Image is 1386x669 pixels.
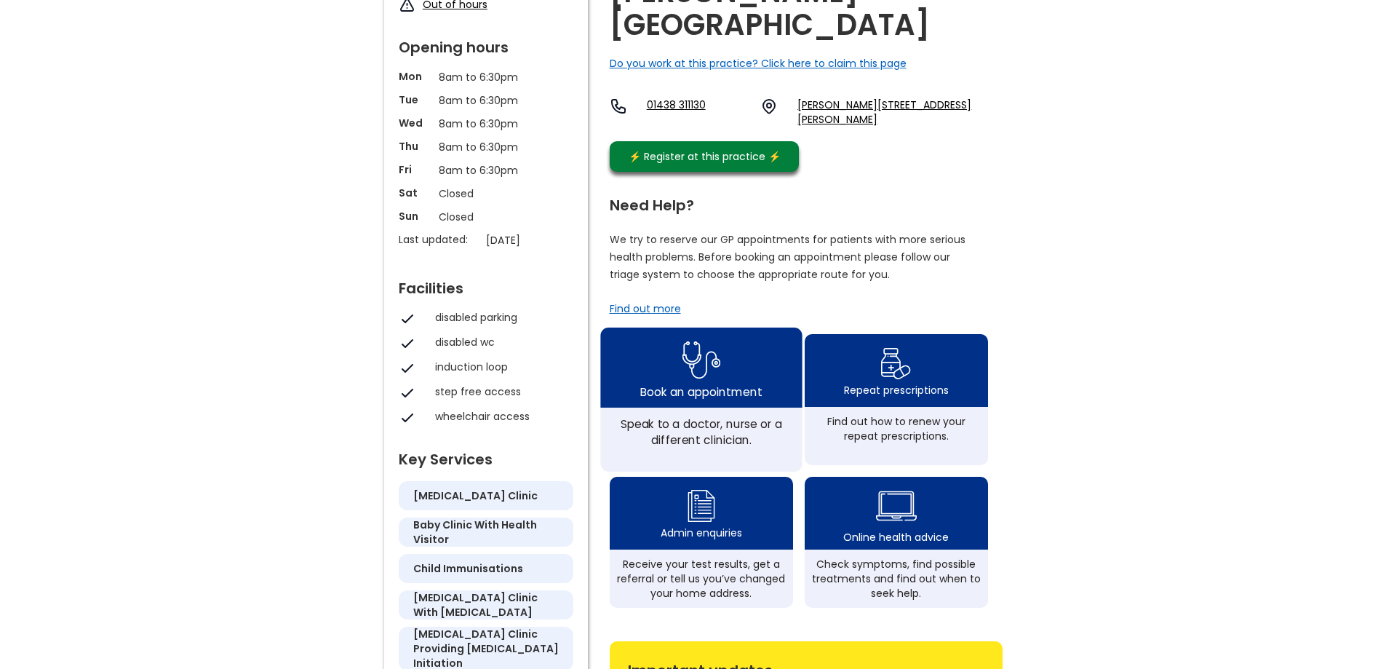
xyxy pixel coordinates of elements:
p: [DATE] [486,232,581,248]
div: Online health advice [843,530,949,545]
div: Need Help? [610,191,988,213]
div: Book an appointment [640,383,762,399]
p: Sat [399,186,431,200]
div: Key Services [399,445,573,467]
h5: [MEDICAL_DATA] clinic with [MEDICAL_DATA] [413,590,559,619]
a: Find out more [610,301,681,316]
div: Speak to a doctor, nurse or a different clinician. [608,416,794,448]
a: Do you work at this practice? Click here to claim this page [610,56,907,71]
h5: child immunisations [413,561,523,576]
div: Admin enquiries [661,526,742,540]
div: wheelchair access [435,409,566,424]
p: Last updated: [399,232,479,247]
div: Check symptoms, find possible treatments and find out when to seek help. [812,557,981,601]
p: 8am to 6:30pm [439,116,533,132]
h5: [MEDICAL_DATA] clinic [413,488,538,503]
p: 8am to 6:30pm [439,162,533,178]
p: 8am to 6:30pm [439,69,533,85]
div: Facilities [399,274,573,296]
div: disabled wc [435,335,566,349]
img: repeat prescription icon [880,344,912,383]
p: Tue [399,92,431,107]
p: We try to reserve our GP appointments for patients with more serious health problems. Before book... [610,231,966,283]
div: Opening hours [399,33,573,55]
a: ⚡️ Register at this practice ⚡️ [610,141,799,172]
div: Find out how to renew your repeat prescriptions. [812,414,981,443]
p: Wed [399,116,431,130]
img: practice location icon [760,98,778,115]
p: Fri [399,162,431,177]
p: 8am to 6:30pm [439,92,533,108]
a: 01438 311130 [647,98,749,127]
a: [PERSON_NAME][STREET_ADDRESS][PERSON_NAME] [797,98,1002,127]
p: Closed [439,186,533,202]
a: admin enquiry iconAdmin enquiriesReceive your test results, get a referral or tell us you’ve chan... [610,477,793,608]
img: book appointment icon [682,336,720,384]
div: Receive your test results, get a referral or tell us you’ve changed your home address. [617,557,786,601]
p: Sun [399,209,431,223]
div: Repeat prescriptions [844,383,949,397]
img: telephone icon [610,98,627,115]
h5: baby clinic with health visitor [413,518,559,547]
div: ⚡️ Register at this practice ⚡️ [621,149,789,165]
img: health advice icon [876,482,917,530]
div: induction loop [435,360,566,374]
p: 8am to 6:30pm [439,139,533,155]
p: Mon [399,69,431,84]
a: health advice iconOnline health adviceCheck symptoms, find possible treatments and find out when ... [805,477,988,608]
img: admin enquiry icon [685,486,717,526]
a: repeat prescription iconRepeat prescriptionsFind out how to renew your repeat prescriptions. [805,334,988,465]
div: disabled parking [435,310,566,325]
p: Thu [399,139,431,154]
a: book appointment icon Book an appointmentSpeak to a doctor, nurse or a different clinician. [600,328,802,472]
p: Closed [439,209,533,225]
div: step free access [435,384,566,399]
